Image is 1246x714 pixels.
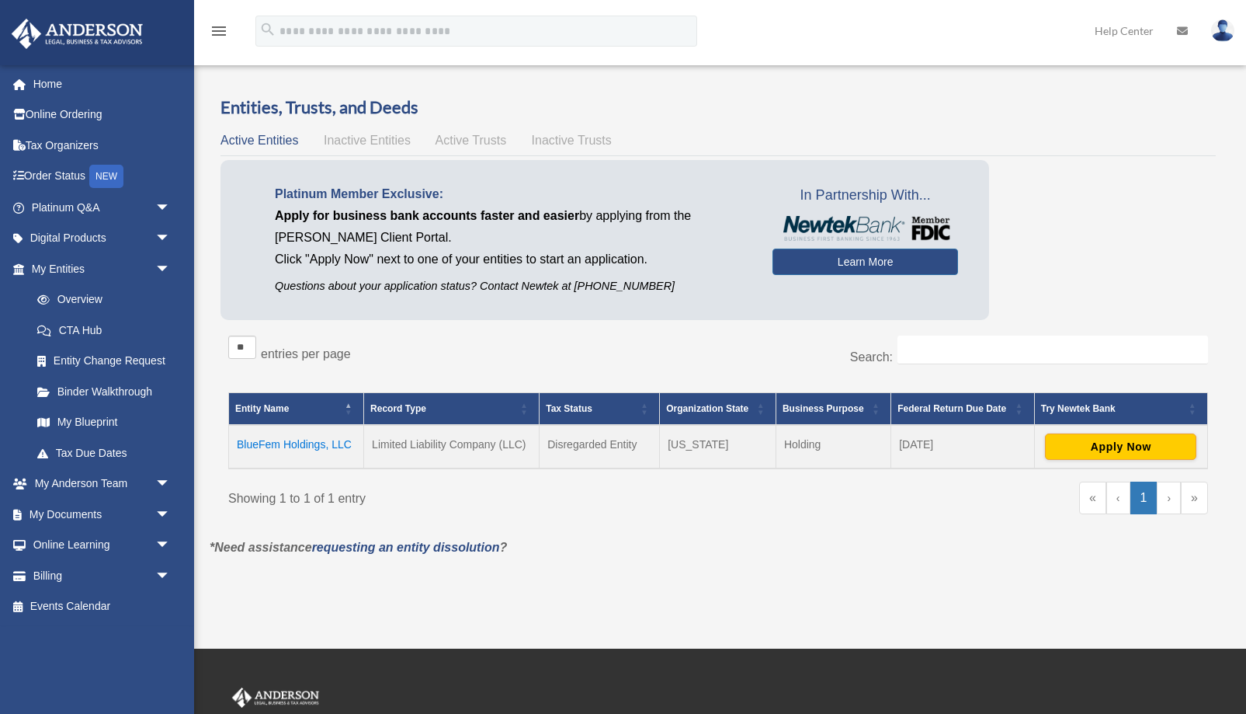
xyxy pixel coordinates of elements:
p: Click "Apply Now" next to one of your entities to start an application. [275,249,749,270]
p: Questions about your application status? Contact Newtek at [PHONE_NUMBER] [275,277,749,296]
a: Entity Change Request [22,346,186,377]
td: Disregarded Entity [540,425,660,468]
a: menu [210,27,228,40]
span: In Partnership With... [772,183,958,208]
div: Try Newtek Bank [1041,399,1184,418]
a: My Entitiesarrow_drop_down [11,253,186,284]
span: Tax Status [546,403,592,414]
span: arrow_drop_down [155,223,186,255]
th: Try Newtek Bank : Activate to sort [1034,393,1207,426]
td: [US_STATE] [660,425,776,468]
span: Record Type [370,403,426,414]
th: Record Type: Activate to sort [364,393,540,426]
a: Platinum Q&Aarrow_drop_down [11,192,194,223]
a: Tax Due Dates [22,437,186,468]
span: arrow_drop_down [155,560,186,592]
p: by applying from the [PERSON_NAME] Client Portal. [275,205,749,249]
td: Holding [776,425,890,468]
span: Inactive Entities [324,134,411,147]
span: Active Trusts [436,134,507,147]
span: Federal Return Due Date [897,403,1006,414]
a: Events Calendar [11,591,194,622]
a: Last [1181,482,1208,514]
a: CTA Hub [22,315,186,346]
span: arrow_drop_down [155,468,186,500]
div: Showing 1 to 1 of 1 entry [228,482,706,510]
span: Organization State [666,403,748,414]
span: Active Entities [220,134,298,147]
h3: Entities, Trusts, and Deeds [220,96,1216,120]
th: Tax Status: Activate to sort [540,393,660,426]
a: requesting an entity dissolution [312,541,500,554]
th: Entity Name: Activate to invert sorting [229,393,364,426]
td: BlueFem Holdings, LLC [229,425,364,468]
span: Apply for business bank accounts faster and easier [275,209,579,222]
a: Digital Productsarrow_drop_down [11,223,194,254]
span: arrow_drop_down [155,192,186,224]
a: First [1079,482,1106,514]
th: Federal Return Due Date: Activate to sort [891,393,1035,426]
a: Binder Walkthrough [22,376,186,407]
th: Organization State: Activate to sort [660,393,776,426]
img: User Pic [1211,19,1234,42]
span: arrow_drop_down [155,253,186,285]
img: Anderson Advisors Platinum Portal [229,688,322,708]
a: Online Learningarrow_drop_down [11,530,194,561]
td: Limited Liability Company (LLC) [364,425,540,468]
label: Search: [850,350,893,364]
th: Business Purpose: Activate to sort [776,393,890,426]
a: Next [1157,482,1181,514]
a: Overview [22,284,179,315]
a: Learn More [772,249,958,275]
i: menu [210,22,228,40]
a: Previous [1106,482,1130,514]
span: Business Purpose [783,403,864,414]
span: arrow_drop_down [155,499,186,531]
a: Order StatusNEW [11,161,194,193]
label: entries per page [261,347,351,360]
span: Inactive Trusts [532,134,612,147]
i: search [259,21,276,38]
img: NewtekBankLogoSM.png [780,216,950,241]
p: Platinum Member Exclusive: [275,183,749,205]
button: Apply Now [1045,434,1196,460]
a: Tax Organizers [11,130,194,161]
a: 1 [1130,482,1157,514]
img: Anderson Advisors Platinum Portal [7,19,148,49]
div: NEW [89,165,123,188]
td: [DATE] [891,425,1035,468]
em: *Need assistance ? [210,541,507,554]
a: My Blueprint [22,407,186,438]
a: Billingarrow_drop_down [11,560,194,591]
a: My Anderson Teamarrow_drop_down [11,468,194,500]
a: Home [11,68,194,99]
span: arrow_drop_down [155,530,186,562]
span: Entity Name [235,403,289,414]
a: My Documentsarrow_drop_down [11,499,194,530]
a: Online Ordering [11,99,194,131]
